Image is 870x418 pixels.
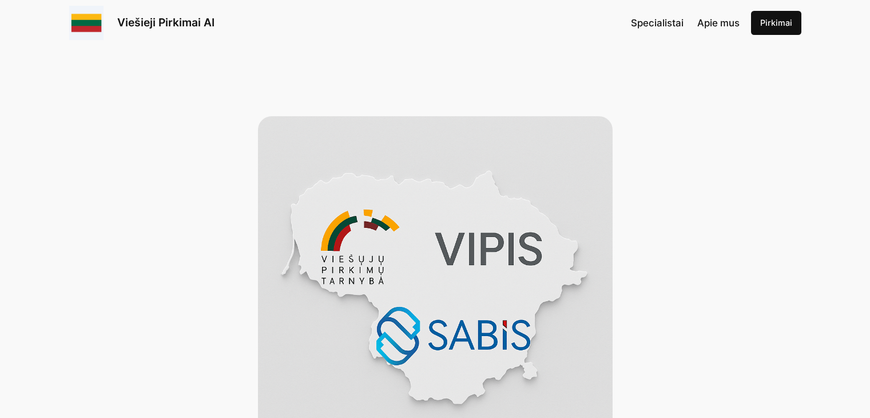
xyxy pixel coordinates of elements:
nav: Navigation [631,15,740,30]
span: Apie mus [697,17,740,29]
a: Viešieji Pirkimai AI [117,15,214,29]
a: Specialistai [631,15,684,30]
span: Specialistai [631,17,684,29]
img: Viešieji pirkimai logo [69,6,104,40]
a: Pirkimai [751,11,801,35]
a: Apie mus [697,15,740,30]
